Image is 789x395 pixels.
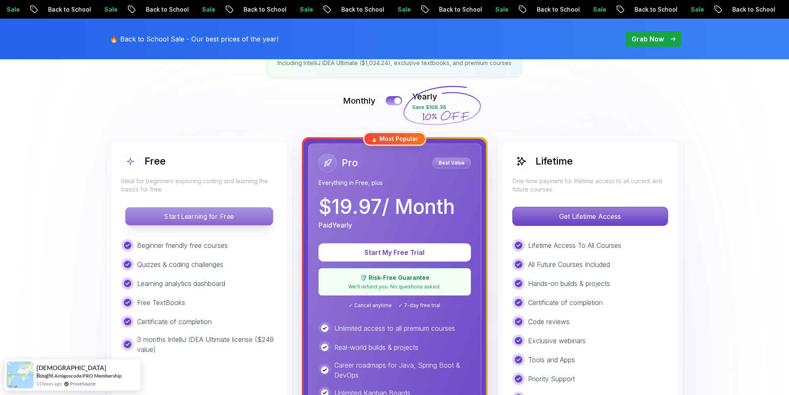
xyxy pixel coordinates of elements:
[324,284,466,290] p: We'll refund you. No questions asked.
[137,240,228,250] p: Beginner friendly free courses
[528,5,584,14] p: Back to School
[137,298,185,308] p: Free TextBooks
[7,361,34,388] img: provesource social proof notification image
[334,323,455,333] p: Unlimited access to all premium courses
[388,5,415,14] p: Sale
[145,155,166,168] h2: Free
[528,374,575,384] p: Priority Support
[234,5,291,14] p: Back to School
[318,243,471,262] button: Start My Free Trial
[318,220,352,230] p: Paid Yearly
[54,373,122,379] a: Amigoscode PRO Membership
[334,360,471,380] p: Career roadmaps for Java, Spring Boot & DevOps
[137,259,223,269] p: Quizzes & coding challenges
[528,336,586,346] p: Exclusive webinars
[318,248,471,257] a: Start My Free Trial
[334,342,418,352] p: Real-world builds & projects
[528,240,621,250] p: Lifetime Access To All Courses
[291,5,317,14] p: Sale
[584,5,610,14] p: Sale
[512,212,668,221] a: Get Lifetime Access
[430,5,486,14] p: Back to School
[349,302,392,309] span: ✓ Cancel anytime
[110,34,278,44] p: 🔥 Back to School Sale - Our best prices of the year!
[36,380,62,387] span: 11 hours ago
[121,212,277,221] a: Start Learning for Free
[328,247,461,257] p: Start My Free Trial
[193,5,220,14] p: Sale
[137,5,193,14] p: Back to School
[36,364,106,371] span: [DEMOGRAPHIC_DATA]
[125,208,273,225] p: Start Learning for Free
[528,298,603,308] p: Certificate of completion
[536,155,573,168] h2: Lifetime
[70,380,96,387] a: ProveSource
[332,5,388,14] p: Back to School
[36,372,53,379] span: Bought
[342,156,358,170] h2: Pro
[486,5,513,14] p: Sale
[723,5,779,14] p: Back to School
[343,95,376,107] p: Monthly
[625,5,682,14] p: Back to School
[95,5,122,14] p: Sale
[137,334,277,354] p: 3 months IntelliJ IDEA Ultimate license ($249 value)
[513,207,668,225] p: Get Lifetime Access
[528,317,569,327] p: Code reviews
[318,179,471,187] p: Everything in Free, plus
[125,207,273,225] button: Start Learning for Free
[39,5,95,14] p: Back to School
[512,207,668,226] button: Get Lifetime Access
[277,59,512,67] p: Including IntelliJ IDEA Ultimate ($1,034.24), exclusive textbooks, and premium courses
[528,355,575,365] p: Tools and Apps
[318,197,455,217] p: $ 19.97 / Month
[398,302,440,309] span: ✓ 7-day free trial
[121,177,277,194] p: Ideal for beginners exploring coding and learning the basics for free.
[512,177,668,194] p: One-time payment for lifetime access to all current and future courses.
[137,317,212,327] p: Certificate of completion
[528,279,610,288] p: Hands-on builds & projects
[434,159,470,167] p: Best Value
[324,274,466,282] p: 🛡️ Risk-Free Guarantee
[528,259,610,269] p: All Future Courses Included
[632,34,664,44] p: Grab Now
[137,279,225,288] p: Learning analytics dashboard
[682,5,708,14] p: Sale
